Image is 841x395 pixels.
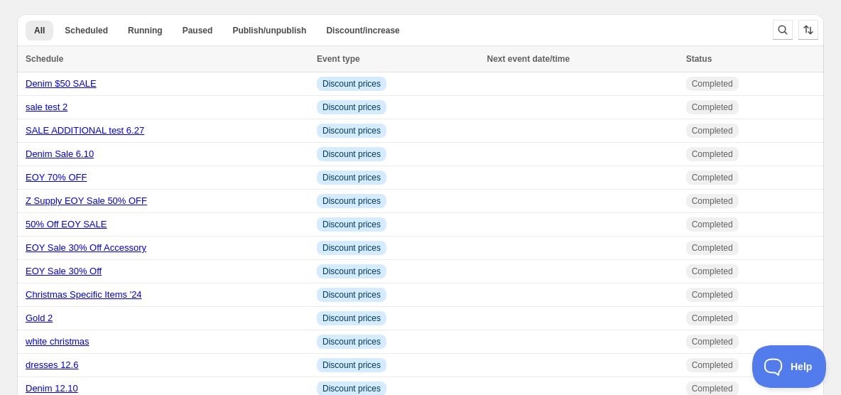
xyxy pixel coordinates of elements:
span: Discount prices [322,195,381,207]
span: Schedule [26,54,63,64]
span: Discount prices [322,102,381,113]
span: Paused [183,25,213,36]
span: Discount prices [322,313,381,324]
span: All [34,25,45,36]
span: Discount prices [322,78,381,90]
span: Completed [692,289,733,301]
a: Z Supply EOY Sale 50% OFF [26,195,147,206]
span: Status [686,54,712,64]
a: dresses 12.6 [26,359,78,370]
span: Completed [692,383,733,394]
span: Completed [692,195,733,207]
span: Completed [692,266,733,277]
span: Discount/increase [326,25,399,36]
span: Discount prices [322,359,381,371]
button: Search and filter results [773,20,793,40]
span: Completed [692,172,733,183]
span: Discount prices [322,383,381,394]
span: Discount prices [322,172,381,183]
span: Event type [317,54,360,64]
span: Discount prices [322,266,381,277]
button: Sort the results [798,20,818,40]
span: Completed [692,242,733,254]
span: Scheduled [65,25,108,36]
span: Completed [692,219,733,230]
a: SALE ADDITIONAL test 6.27 [26,125,144,136]
a: Christmas Specific Items '24 [26,289,142,300]
span: Next event date/time [487,54,570,64]
a: Denim Sale 6.10 [26,148,94,159]
a: EOY Sale 30% Off Accessory [26,242,146,253]
iframe: Toggle Customer Support [752,345,827,388]
span: Running [128,25,163,36]
a: Gold 2 [26,313,53,323]
span: Discount prices [322,125,381,136]
a: EOY Sale 30% Off [26,266,102,276]
a: white christmas [26,336,89,347]
a: 50% Off EOY SALE [26,219,107,229]
span: Discount prices [322,289,381,301]
span: Completed [692,313,733,324]
span: Publish/unpublish [232,25,306,36]
a: Denim $50 SALE [26,78,97,89]
a: Denim 12.10 [26,383,78,394]
span: Completed [692,336,733,347]
span: Completed [692,78,733,90]
span: Discount prices [322,148,381,160]
span: Completed [692,102,733,113]
span: Completed [692,148,733,160]
a: EOY 70% OFF [26,172,87,183]
span: Discount prices [322,336,381,347]
span: Discount prices [322,219,381,230]
span: Completed [692,359,733,371]
span: Completed [692,125,733,136]
a: sale test 2 [26,102,67,112]
span: Discount prices [322,242,381,254]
